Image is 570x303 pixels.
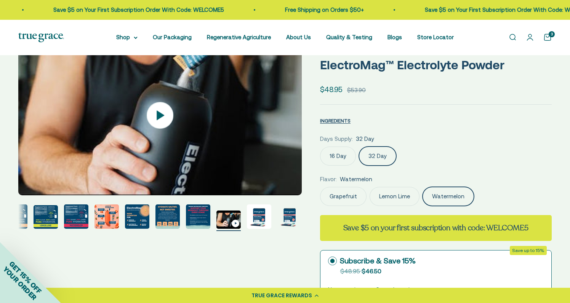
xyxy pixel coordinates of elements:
a: Quality & Testing [326,34,372,40]
p: Save $5 on Your First Subscription Order With Code: WELCOME5 [53,5,224,14]
div: TRUE GRACE REWARDS [251,292,312,300]
img: Everyone needs true hydration. From your extreme athletes to you weekend warriors, ElectroMag giv... [155,204,180,229]
span: GET 15% OFF [8,260,43,295]
img: Rapid Hydration For: - Exercise endurance* - Stress support* - Electrolyte replenishment* - Muscl... [125,204,149,229]
button: Go to item 7 [94,204,119,231]
button: Go to item 8 [125,204,149,231]
p: ElectroMag™ Electrolyte Powder [320,55,552,75]
span: 32 Day [356,134,374,144]
a: Store Locator [417,34,454,40]
legend: Flavor: [320,175,337,184]
a: Our Packaging [153,34,192,40]
cart-count: 3 [549,31,555,37]
button: Go to item 10 [186,204,210,231]
img: ElectroMag™ [64,204,88,229]
img: ElectroMag™ [277,204,302,229]
span: INGREDIENTS [320,118,351,124]
sale-price: $48.95 [320,84,343,95]
a: Regenerative Agriculture [207,34,271,40]
button: Go to item 6 [64,204,88,231]
button: Go to item 11 [216,211,241,231]
summary: Shop [116,33,138,42]
legend: Days Supply: [320,134,353,144]
button: Go to item 12 [247,204,271,231]
button: INGREDIENTS [320,116,351,125]
button: Go to item 13 [277,204,302,231]
img: ElectroMag™ [34,205,58,229]
span: Watermelon [340,175,372,184]
compare-at-price: $53.90 [347,86,366,95]
a: About Us [286,34,311,40]
button: Go to item 5 [34,205,58,231]
img: ElectroMag™ [247,204,271,229]
strong: Save $5 on your first subscription with code: WELCOME5 [343,223,528,233]
span: YOUR ORDER [2,265,38,301]
a: Free Shipping on Orders $50+ [285,6,363,13]
button: Go to item 9 [155,204,180,231]
img: Magnesium for heart health and stress support* Chloride to support pH balance and oxygen flow* So... [94,204,119,229]
img: ElectroMag™ [186,204,210,229]
a: Blogs [387,34,402,40]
